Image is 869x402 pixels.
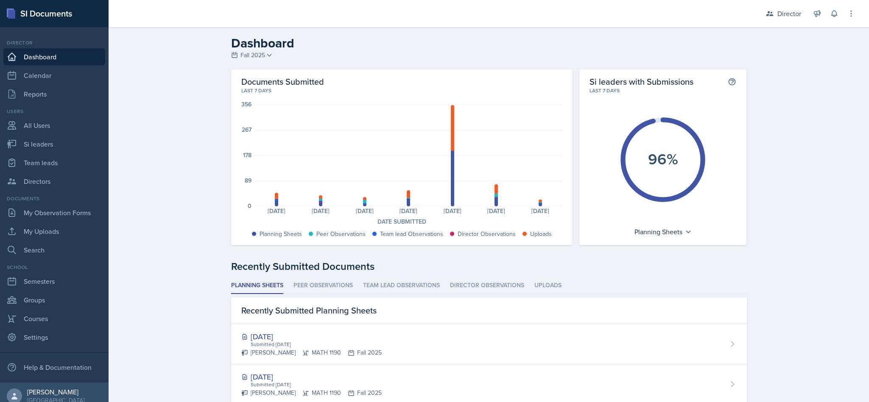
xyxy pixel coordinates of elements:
[241,101,251,107] div: 356
[299,208,343,214] div: [DATE]
[3,291,105,308] a: Groups
[316,230,366,238] div: Peer Observations
[231,36,747,51] h2: Dashboard
[3,195,105,202] div: Documents
[458,230,516,238] div: Director Observations
[3,359,105,376] div: Help & Documentation
[3,310,105,327] a: Courses
[3,204,105,221] a: My Observation Forms
[231,297,747,324] div: Recently Submitted Planning Sheets
[293,277,353,294] li: Peer Observations
[3,67,105,84] a: Calendar
[386,208,430,214] div: [DATE]
[241,76,562,87] h2: Documents Submitted
[3,223,105,240] a: My Uploads
[590,87,737,94] div: Last 7 days
[241,87,562,94] div: Last 7 days
[518,208,562,214] div: [DATE]
[250,381,382,388] div: Submitted [DATE]
[475,208,519,214] div: [DATE]
[241,217,562,226] div: Date Submitted
[3,273,105,290] a: Semesters
[241,331,382,342] div: [DATE]
[241,348,382,357] div: [PERSON_NAME] MATH 1190 Fall 2025
[27,388,84,396] div: [PERSON_NAME]
[231,277,283,294] li: Planning Sheets
[3,117,105,134] a: All Users
[3,48,105,65] a: Dashboard
[3,108,105,115] div: Users
[241,388,382,397] div: [PERSON_NAME] MATH 1190 Fall 2025
[260,230,302,238] div: Planning Sheets
[231,259,747,274] div: Recently Submitted Documents
[248,203,251,209] div: 0
[231,324,747,364] a: [DATE] Submitted [DATE] [PERSON_NAME]MATH 1190Fall 2025
[534,277,562,294] li: Uploads
[630,225,696,238] div: Planning Sheets
[250,341,382,348] div: Submitted [DATE]
[363,277,440,294] li: Team lead Observations
[3,173,105,190] a: Directors
[343,208,387,214] div: [DATE]
[241,371,382,383] div: [DATE]
[648,148,678,170] text: 96%
[243,152,251,158] div: 178
[530,230,552,238] div: Uploads
[590,76,693,87] h2: Si leaders with Submissions
[777,8,801,19] div: Director
[3,39,105,47] div: Director
[3,241,105,258] a: Search
[245,177,251,183] div: 89
[255,208,299,214] div: [DATE]
[380,230,443,238] div: Team lead Observations
[240,51,265,60] span: Fall 2025
[3,154,105,171] a: Team leads
[3,136,105,152] a: Si leaders
[450,277,524,294] li: Director Observations
[3,329,105,346] a: Settings
[242,127,251,133] div: 267
[430,208,475,214] div: [DATE]
[3,263,105,271] div: School
[3,86,105,103] a: Reports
